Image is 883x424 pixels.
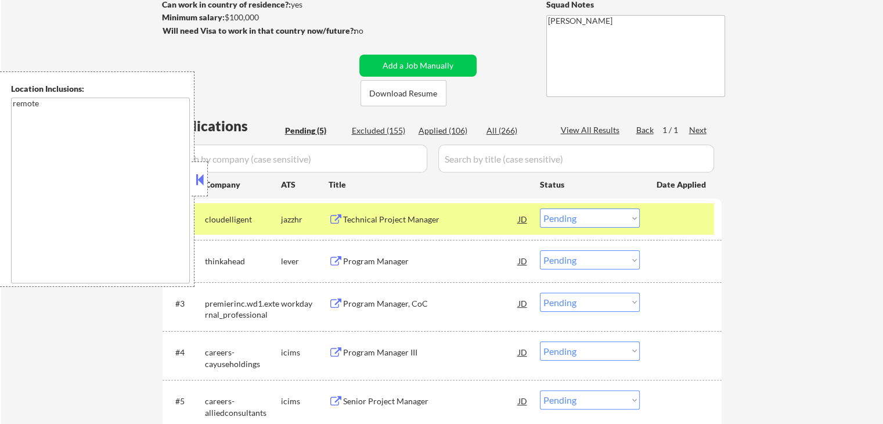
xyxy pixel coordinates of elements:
[343,347,518,358] div: Program Manager III
[343,298,518,310] div: Program Manager, CoC
[281,179,329,191] div: ATS
[175,347,196,358] div: #4
[657,179,708,191] div: Date Applied
[205,179,281,191] div: Company
[162,12,225,22] strong: Minimum salary:
[438,145,714,173] input: Search by title (case sensitive)
[281,347,329,358] div: icims
[354,25,387,37] div: no
[517,250,529,271] div: JD
[175,298,196,310] div: #3
[163,26,356,35] strong: Will need Visa to work in that country now/future?:
[359,55,477,77] button: Add a Job Manually
[540,174,640,195] div: Status
[166,119,281,133] div: Applications
[517,293,529,314] div: JD
[343,214,518,225] div: Technical Project Manager
[166,145,427,173] input: Search by company (case sensitive)
[361,80,446,106] button: Download Resume
[205,256,281,267] div: thinkahead
[205,214,281,225] div: cloudelligent
[352,125,410,136] div: Excluded (155)
[636,124,655,136] div: Back
[517,342,529,362] div: JD
[419,125,477,136] div: Applied (106)
[689,124,708,136] div: Next
[486,125,545,136] div: All (266)
[285,125,343,136] div: Pending (5)
[281,298,329,310] div: workday
[205,347,281,369] div: careers-cayuseholdings
[162,12,355,23] div: $100,000
[175,396,196,407] div: #5
[11,83,190,95] div: Location Inclusions:
[343,396,518,407] div: Senior Project Manager
[561,124,623,136] div: View All Results
[343,256,518,267] div: Program Manager
[281,256,329,267] div: lever
[662,124,689,136] div: 1 / 1
[517,390,529,411] div: JD
[205,396,281,418] div: careers-alliedconsultants
[329,179,529,191] div: Title
[281,396,329,407] div: icims
[281,214,329,225] div: jazzhr
[205,298,281,321] div: premierinc.wd1.external_professional
[517,209,529,229] div: JD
